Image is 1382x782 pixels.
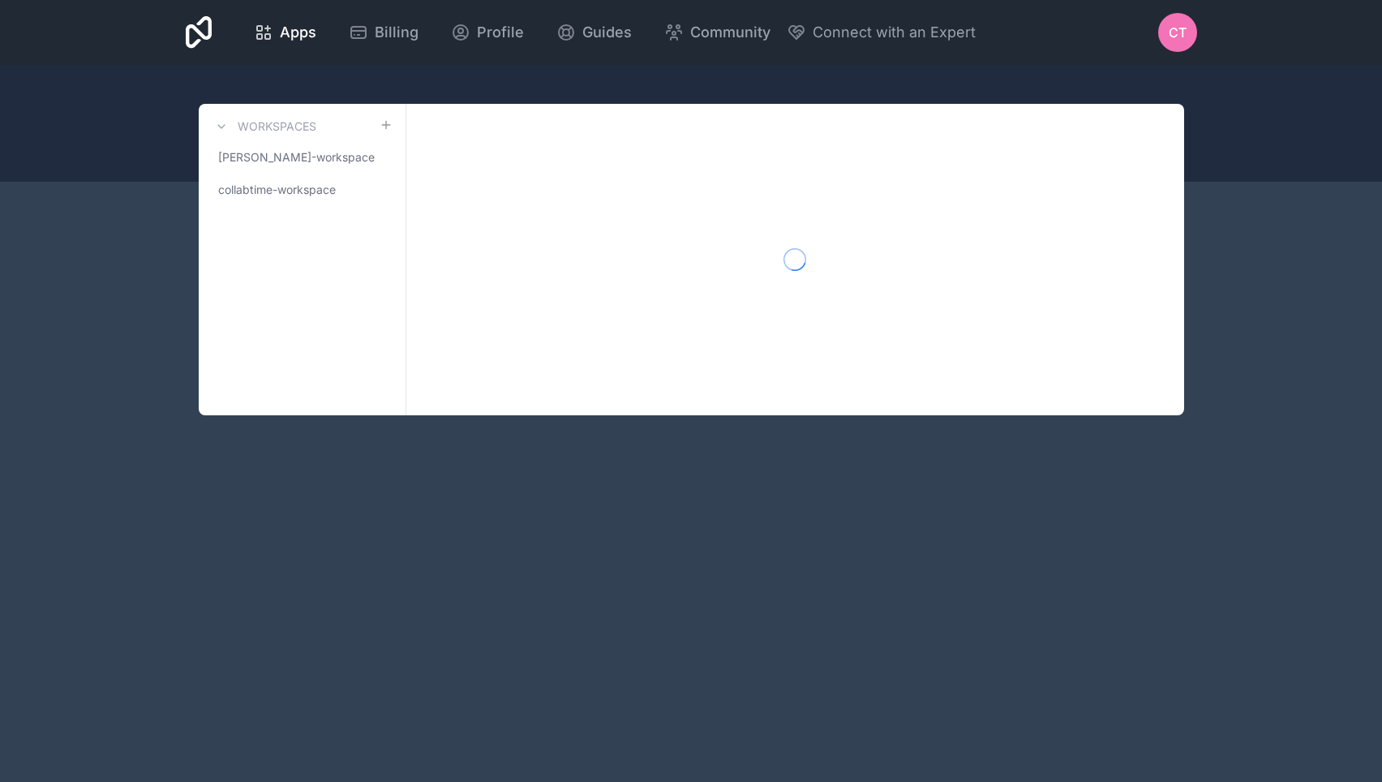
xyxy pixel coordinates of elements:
h3: Workspaces [238,118,316,135]
span: Apps [280,21,316,44]
a: Billing [336,15,431,50]
a: Community [651,15,783,50]
span: Connect with an Expert [813,21,976,44]
a: Guides [543,15,645,50]
a: Profile [438,15,537,50]
span: Profile [477,21,524,44]
a: Workspaces [212,117,316,136]
span: [PERSON_NAME]-workspace [218,149,375,165]
a: [PERSON_NAME]-workspace [212,143,393,172]
span: Guides [582,21,632,44]
a: collabtime-workspace [212,175,393,204]
span: CT [1169,23,1187,42]
span: collabtime-workspace [218,182,336,198]
span: Community [690,21,770,44]
button: Connect with an Expert [787,21,976,44]
a: Apps [241,15,329,50]
span: Billing [375,21,418,44]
